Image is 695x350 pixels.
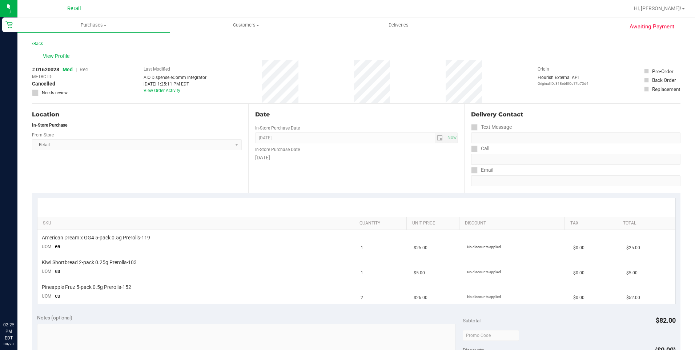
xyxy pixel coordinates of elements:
label: Text Message [471,122,512,132]
span: Purchases [17,22,170,28]
p: 02:25 PM EDT [3,322,14,341]
span: $0.00 [573,294,584,301]
a: View Order Activity [144,88,180,93]
a: Unit Price [412,220,456,226]
span: $26.00 [414,294,427,301]
div: Pre-Order [652,68,674,75]
span: Customers [170,22,322,28]
span: Awaiting Payment [630,23,674,31]
span: 2 [361,294,363,301]
span: Notes (optional) [37,315,72,321]
span: $0.00 [573,270,584,277]
span: UOM [42,269,51,274]
span: ea [55,293,60,299]
span: Subtotal [463,318,481,323]
label: Origin [538,66,549,72]
a: Tax [570,220,614,226]
span: - [54,73,55,80]
div: Delivery Contact [471,110,680,119]
span: $5.00 [626,270,638,277]
a: Purchases [17,17,170,33]
a: SKU [43,220,351,226]
span: No discounts applied [467,245,501,249]
label: Email [471,165,493,175]
span: No discounts applied [467,270,501,274]
a: Deliveries [322,17,475,33]
span: 1 [361,270,363,277]
span: $25.00 [626,244,640,251]
span: ea [55,243,60,249]
div: Back Order [652,76,676,84]
span: UOM [42,294,51,299]
p: 08/23 [3,341,14,347]
label: Call [471,143,489,154]
span: $0.00 [573,244,584,251]
span: Retail [67,5,81,12]
div: Date [255,110,458,119]
a: Discount [465,220,562,226]
span: Kiwi Shortbread 2-pack 0.25g Prerolls-103 [42,259,137,266]
div: AIQ Dispense eComm Integrator [144,74,206,81]
label: In-Store Purchase Date [255,146,300,153]
span: $52.00 [626,294,640,301]
span: No discounts applied [467,295,501,299]
a: Customers [170,17,322,33]
span: Deliveries [379,22,418,28]
span: American Dream x GG4 5-pack 0.5g Prerolls-119 [42,234,150,241]
label: Last Modified [144,66,170,72]
div: [DATE] 1:25:11 PM EDT [144,81,206,87]
span: Pineapple Fruz 5-pack 0.5g Prerolls-152 [42,284,131,291]
span: View Profile [43,52,72,60]
span: $25.00 [414,244,427,251]
p: Original ID: 318cbf00c17b73d4 [538,81,588,86]
span: Needs review [42,90,68,96]
span: $82.00 [656,317,676,324]
input: Format: (999) 999-9999 [471,154,680,165]
a: Back [32,41,43,46]
iframe: Resource center [7,292,29,314]
div: [DATE] [255,154,458,162]
strong: In-Store Purchase [32,123,67,128]
span: | [76,67,77,72]
div: Replacement [652,85,680,93]
a: Quantity [359,220,403,226]
input: Format: (999) 999-9999 [471,132,680,143]
span: # 01620028 [32,66,59,73]
label: From Store [32,132,54,138]
span: UOM [42,244,51,249]
span: Rec [80,67,88,72]
inline-svg: Retail [5,21,13,28]
span: 1 [361,244,363,251]
div: Location [32,110,242,119]
label: In-Store Purchase Date [255,125,300,131]
span: Hi, [PERSON_NAME]! [634,5,681,11]
input: Promo Code [463,330,519,341]
div: Flourish External API [538,74,588,86]
span: Med [63,67,73,72]
span: $5.00 [414,270,425,277]
span: ea [55,268,60,274]
span: METRC ID: [32,73,52,80]
a: Total [623,220,667,226]
span: Cancelled [32,80,55,88]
